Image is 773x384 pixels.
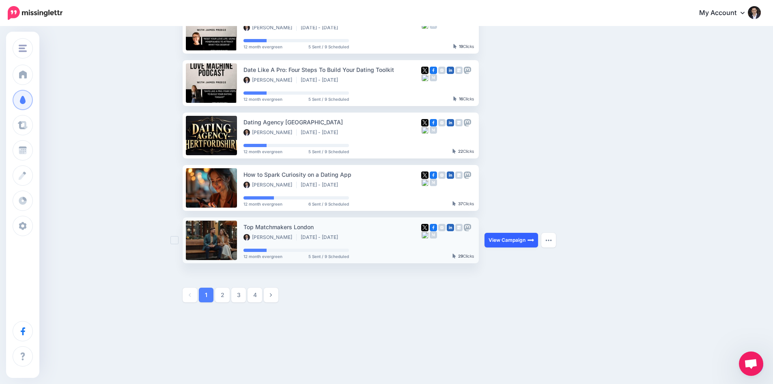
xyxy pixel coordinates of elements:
[421,179,428,186] img: bluesky-grey-square.png
[458,254,463,258] b: 29
[430,74,437,81] img: medium-grey-square.png
[484,233,538,247] a: View Campaign
[545,239,552,241] img: dots.png
[205,292,207,298] strong: 1
[421,67,428,74] img: twitter-square.png
[243,97,282,101] span: 12 month evergreen
[421,74,428,81] img: bluesky-grey-square.png
[453,44,474,49] div: Clicks
[438,171,446,179] img: instagram-grey-square.png
[691,3,761,23] a: My Account
[438,224,446,231] img: instagram-grey-square.png
[453,44,457,49] img: pointer-grey-darker.png
[464,119,471,126] img: mastodon-grey-square.png
[452,202,474,206] div: Clicks
[739,351,763,376] div: Open chat
[452,149,474,154] div: Clicks
[430,67,437,74] img: facebook-square.png
[447,119,454,126] img: linkedin-square.png
[421,119,428,126] img: twitter-square.png
[453,97,474,102] div: Clicks
[455,171,463,179] img: google_business-grey-square.png
[215,288,230,302] a: 2
[453,96,457,101] img: pointer-grey-darker.png
[308,45,349,49] span: 5 Sent / 9 Scheduled
[421,231,428,239] img: bluesky-grey-square.png
[19,45,27,52] img: menu.png
[464,67,471,74] img: mastodon-grey-square.png
[248,288,262,302] a: 4
[459,44,463,49] b: 19
[430,231,437,239] img: medium-grey-square.png
[438,67,446,74] img: instagram-grey-square.png
[464,171,471,179] img: mastodon-grey-square.png
[421,171,428,179] img: twitter-square.png
[243,182,297,188] li: [PERSON_NAME]
[459,96,463,101] b: 16
[455,224,463,231] img: google_business-grey-square.png
[243,77,297,83] li: [PERSON_NAME]
[455,67,463,74] img: google_business-grey-square.png
[452,201,456,206] img: pointer-grey-darker.png
[447,224,454,231] img: linkedin-square.png
[243,202,282,206] span: 12 month evergreen
[430,179,437,186] img: medium-grey-square.png
[243,254,282,258] span: 12 month evergreen
[421,224,428,231] img: twitter-square.png
[430,224,437,231] img: facebook-square.png
[308,254,349,258] span: 5 Sent / 9 Scheduled
[430,126,437,134] img: medium-grey-square.png
[243,234,297,241] li: [PERSON_NAME]
[308,97,349,101] span: 5 Sent / 9 Scheduled
[231,288,246,302] a: 3
[447,171,454,179] img: linkedin-square.png
[458,201,463,206] b: 37
[455,119,463,126] img: google_business-grey-square.png
[464,224,471,231] img: mastodon-grey-square.png
[301,129,342,136] li: [DATE] - [DATE]
[243,45,282,49] span: 12 month evergreen
[452,149,456,154] img: pointer-grey-darker.png
[301,24,342,31] li: [DATE] - [DATE]
[447,67,454,74] img: linkedin-square.png
[430,171,437,179] img: facebook-square.png
[243,24,297,31] li: [PERSON_NAME]
[8,6,62,20] img: Missinglettr
[421,126,428,134] img: bluesky-grey-square.png
[438,119,446,126] img: instagram-grey-square.png
[243,117,421,127] div: Dating Agency [GEOGRAPHIC_DATA]
[243,222,421,232] div: Top Matchmakers London
[243,65,421,74] div: Date Like A Pro: Four Steps To Build Your Dating Toolkit
[301,234,342,241] li: [DATE] - [DATE]
[301,77,342,83] li: [DATE] - [DATE]
[243,150,282,154] span: 12 month evergreen
[308,202,349,206] span: 6 Sent / 9 Scheduled
[528,237,534,243] img: arrow-long-right-white.png
[243,129,297,136] li: [PERSON_NAME]
[452,254,474,259] div: Clicks
[458,149,463,154] b: 22
[243,170,421,179] div: How to Spark Curiosity on a Dating App
[301,182,342,188] li: [DATE] - [DATE]
[430,119,437,126] img: facebook-square.png
[452,254,456,258] img: pointer-grey-darker.png
[308,150,349,154] span: 5 Sent / 9 Scheduled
